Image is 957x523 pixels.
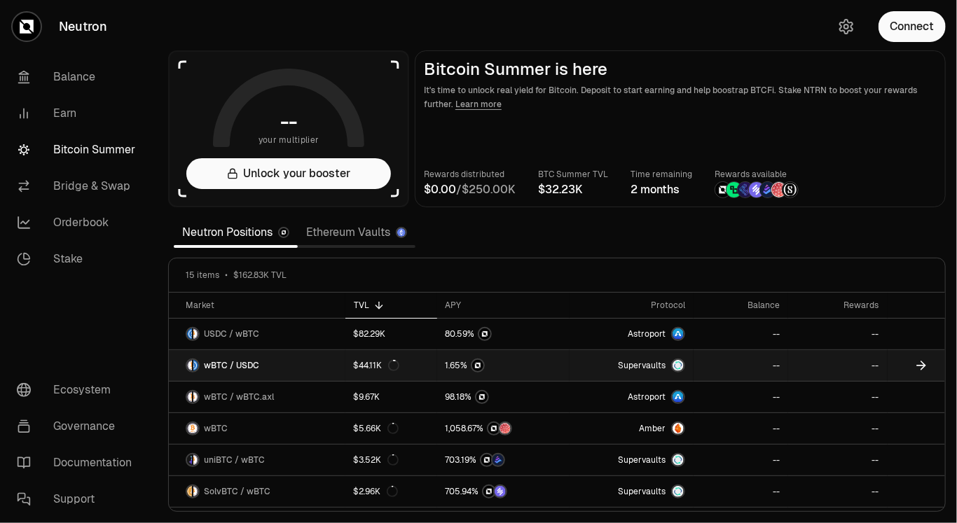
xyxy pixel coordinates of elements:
a: Ethereum Vaults [298,218,415,246]
button: Connect [879,11,946,42]
h2: Bitcoin Summer is here [424,60,937,79]
div: TVL [354,300,429,311]
a: Astroport [570,382,694,412]
a: -- [694,445,788,475]
span: wBTC / USDC [204,360,259,371]
span: your multiplier [259,133,319,147]
a: Ecosystem [6,372,151,408]
span: Amber [639,423,666,434]
a: Bridge & Swap [6,168,151,204]
img: wBTC.axl Logo [193,391,198,403]
img: wBTC Logo [193,328,198,340]
div: Market [186,300,337,311]
span: wBTC / wBTC.axl [204,391,274,403]
a: $9.67K [345,382,437,412]
img: Ethereum Logo [397,228,406,237]
a: Support [6,481,151,517]
a: Balance [6,59,151,95]
a: Astroport [570,319,694,349]
span: USDC / wBTC [204,328,259,340]
a: $82.29K [345,319,437,349]
a: AmberAmber [570,413,694,444]
div: $5.66K [354,423,399,434]
img: wBTC Logo [193,486,198,497]
a: NTRN [437,319,570,349]
img: Supervaults [673,360,684,371]
img: Bedrock Diamonds [760,182,776,197]
a: wBTC LogowBTC [169,413,345,444]
img: USDC Logo [193,360,198,371]
a: NTRNSolv Points [437,476,570,507]
p: Time remaining [631,167,692,181]
button: NTRNBedrock Diamonds [446,453,562,467]
a: -- [788,445,887,475]
img: Bedrock Diamonds [493,454,504,466]
span: uniBTC / wBTC [204,454,265,466]
a: NTRN [437,350,570,381]
a: $3.52K [345,445,437,475]
img: Neutron Logo [280,228,288,237]
a: Earn [6,95,151,132]
div: $3.52K [354,454,399,466]
a: Orderbook [6,204,151,241]
img: uniBTC Logo [187,454,192,466]
a: -- [788,413,887,444]
button: NTRNSolv Points [446,484,562,498]
div: $44.11K [354,360,399,371]
div: Rewards [797,300,879,311]
a: Bitcoin Summer [6,132,151,168]
img: Amber [673,423,684,434]
img: NTRN [479,328,490,340]
a: $5.66K [345,413,437,444]
span: SolvBTC / wBTC [204,486,270,497]
button: NTRN [446,327,562,341]
a: uniBTC LogowBTC LogouniBTC / wBTC [169,445,345,475]
p: Rewards distributed [424,167,516,181]
a: NTRNMars Fragments [437,413,570,444]
div: 2 months [631,181,692,198]
img: EtherFi Points [738,182,753,197]
h1: -- [281,111,297,133]
span: wBTC [204,423,228,434]
img: wBTC Logo [187,391,192,403]
img: NTRN [715,182,731,197]
img: Supervaults [673,454,684,466]
span: Supervaults [618,454,666,466]
a: NTRNBedrock Diamonds [437,445,570,475]
img: wBTC Logo [187,360,192,371]
button: NTRNMars Fragments [446,421,562,435]
a: NTRN [437,382,570,412]
a: Learn more [455,99,502,110]
a: -- [694,350,788,381]
div: APY [446,300,562,311]
a: -- [694,413,788,444]
p: Rewards available [715,167,799,181]
div: Balance [702,300,780,311]
a: SupervaultsSupervaults [570,445,694,475]
a: SupervaultsSupervaults [570,476,694,507]
a: -- [694,476,788,507]
a: -- [788,476,887,507]
img: NTRN [481,454,493,466]
a: SupervaultsSupervaults [570,350,694,381]
a: $2.96K [345,476,437,507]
a: -- [788,350,887,381]
span: Astroport [628,391,666,403]
button: NTRN [446,390,562,404]
img: SolvBTC Logo [187,486,192,497]
div: / [424,181,516,198]
span: Astroport [628,328,666,340]
span: Supervaults [618,360,666,371]
img: Mars Fragments [771,182,787,197]
div: $2.96K [354,486,398,497]
a: -- [694,382,788,412]
a: -- [788,382,887,412]
a: $44.11K [345,350,437,381]
span: Supervaults [618,486,666,497]
p: BTC Summer TVL [538,167,608,181]
a: -- [694,319,788,349]
img: NTRN [472,360,483,371]
a: Stake [6,241,151,277]
span: 15 items [186,270,219,281]
img: Solv Points [749,182,764,197]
